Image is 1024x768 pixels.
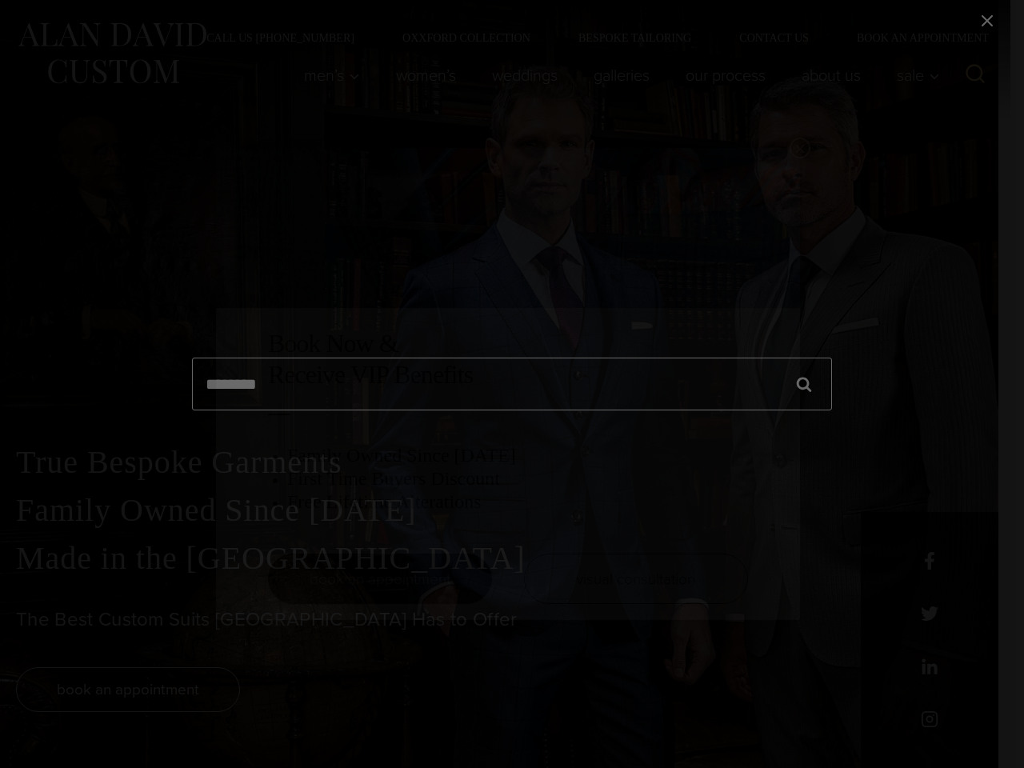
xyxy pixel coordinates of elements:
[287,490,748,514] h3: Free Lifetime Alterations
[268,554,492,604] a: book an appointment
[524,554,748,604] a: visual consultation
[287,467,748,490] h3: First Time Buyers Discount
[268,328,748,390] h2: Book Now & Receive VIP Benefits
[287,444,748,467] h3: Family Owned Since [DATE]
[790,138,810,158] button: Close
